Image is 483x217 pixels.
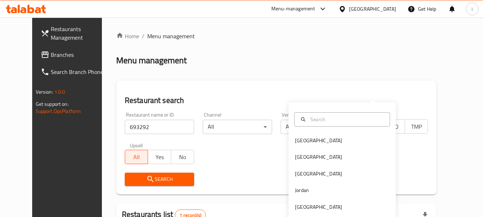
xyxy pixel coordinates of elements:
div: All [281,120,350,134]
li: / [142,32,144,40]
div: [GEOGRAPHIC_DATA] [295,203,342,211]
span: Branches [51,50,107,59]
span: Restaurants Management [51,25,107,42]
div: [GEOGRAPHIC_DATA] [295,170,342,178]
button: Yes [148,150,171,164]
div: Menu-management [271,5,315,13]
span: Menu management [147,32,195,40]
span: TMP [408,122,425,132]
span: Search [130,175,188,184]
div: All [203,120,272,134]
button: Search [125,173,194,186]
a: Support.OpsPlatform [36,107,81,116]
span: Version: [36,87,53,97]
div: Jordan [295,186,309,194]
a: Restaurants Management [35,20,113,46]
button: All [125,150,148,164]
div: [GEOGRAPHIC_DATA] [295,137,342,144]
span: Search Branch Phone [51,68,107,76]
span: All [128,152,145,162]
a: Home [116,32,139,40]
button: TMP [405,119,428,134]
h2: Menu management [116,55,187,66]
input: Search [307,115,385,123]
a: Branches [35,46,113,63]
span: i [472,5,473,13]
span: 1.0.0 [54,87,65,97]
a: Search Branch Phone [35,63,113,80]
span: Get support on: [36,99,69,109]
input: Search for restaurant name or ID.. [125,120,194,134]
h2: Restaurant search [125,95,428,106]
div: [GEOGRAPHIC_DATA] [349,5,396,13]
nav: breadcrumb [116,32,437,40]
div: [GEOGRAPHIC_DATA] [295,153,342,161]
button: No [171,150,194,164]
label: Upsell [130,143,143,148]
span: No [174,152,191,162]
span: Yes [151,152,168,162]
